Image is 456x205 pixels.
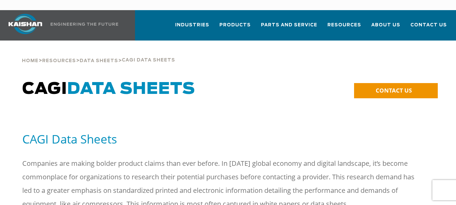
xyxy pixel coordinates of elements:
[410,21,447,29] span: Contact Us
[410,16,447,39] a: Contact Us
[80,57,118,63] a: Data Sheets
[354,83,438,98] a: CONTACT US
[42,59,76,63] span: Resources
[51,23,118,26] img: Engineering the future
[219,21,251,29] span: Products
[371,21,400,29] span: About Us
[371,16,400,39] a: About Us
[261,16,317,39] a: Parts and Service
[175,21,209,29] span: Industries
[22,59,38,63] span: Home
[67,81,195,97] span: Data Sheets
[376,86,412,94] span: CONTACT US
[22,131,434,147] h5: CAGI Data Sheets
[261,21,317,29] span: Parts and Service
[42,57,76,63] a: Resources
[22,81,195,97] span: CAGI
[80,59,118,63] span: Data Sheets
[22,41,175,66] div: > > >
[219,16,251,39] a: Products
[327,21,361,29] span: Resources
[122,58,175,62] span: Cagi Data Sheets
[327,16,361,39] a: Resources
[175,16,209,39] a: Industries
[22,57,38,63] a: Home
